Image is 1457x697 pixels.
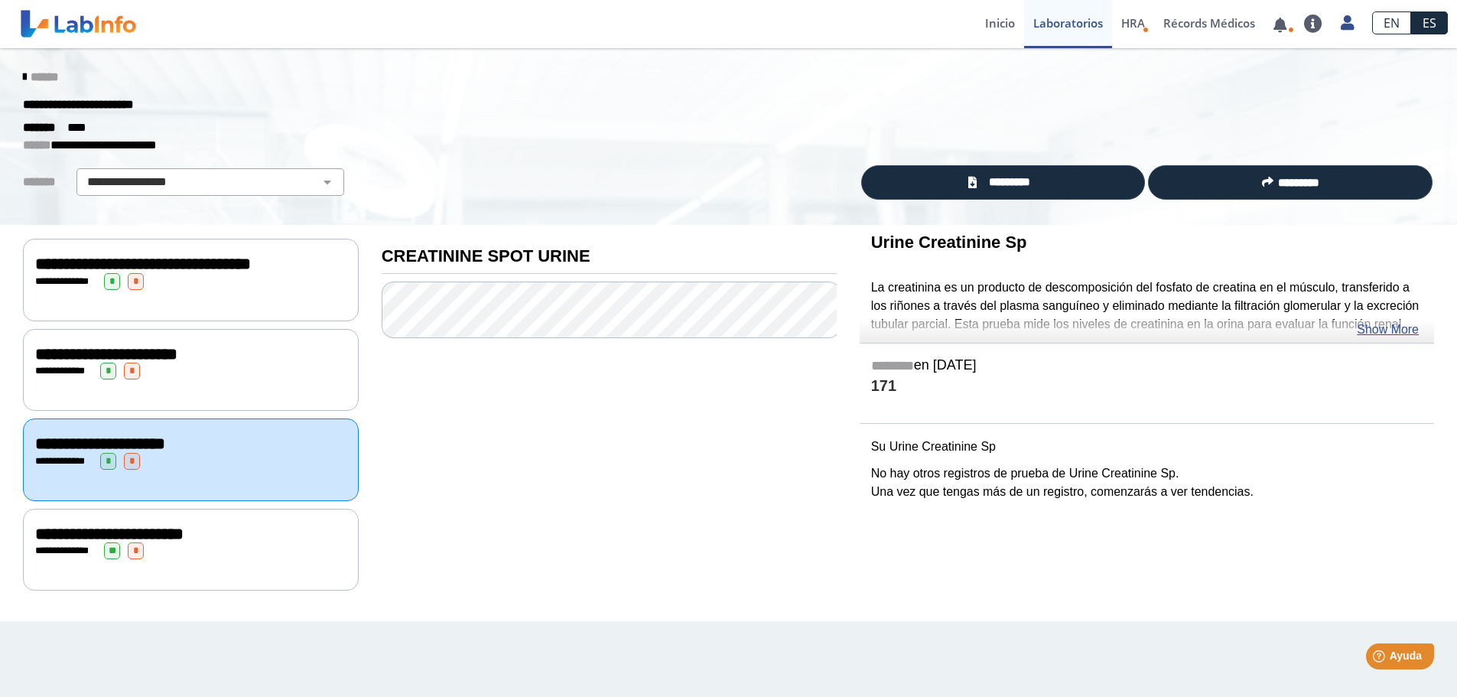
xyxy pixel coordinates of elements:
[871,357,1423,375] h5: en [DATE]
[871,233,1027,252] b: Urine Creatinine Sp
[1121,15,1145,31] span: HRA
[871,377,1423,396] h4: 171
[871,464,1423,501] p: No hay otros registros de prueba de Urine Creatinine Sp. Una vez que tengas más de un registro, c...
[1321,637,1440,680] iframe: Help widget launcher
[1372,11,1411,34] a: EN
[1357,321,1419,339] a: Show More
[382,246,590,265] b: CREATININE SPOT URINE
[871,278,1423,334] p: La creatinina es un producto de descomposición del fosfato de creatina en el músculo, transferido...
[871,438,1423,456] p: Su Urine Creatinine Sp
[1411,11,1448,34] a: ES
